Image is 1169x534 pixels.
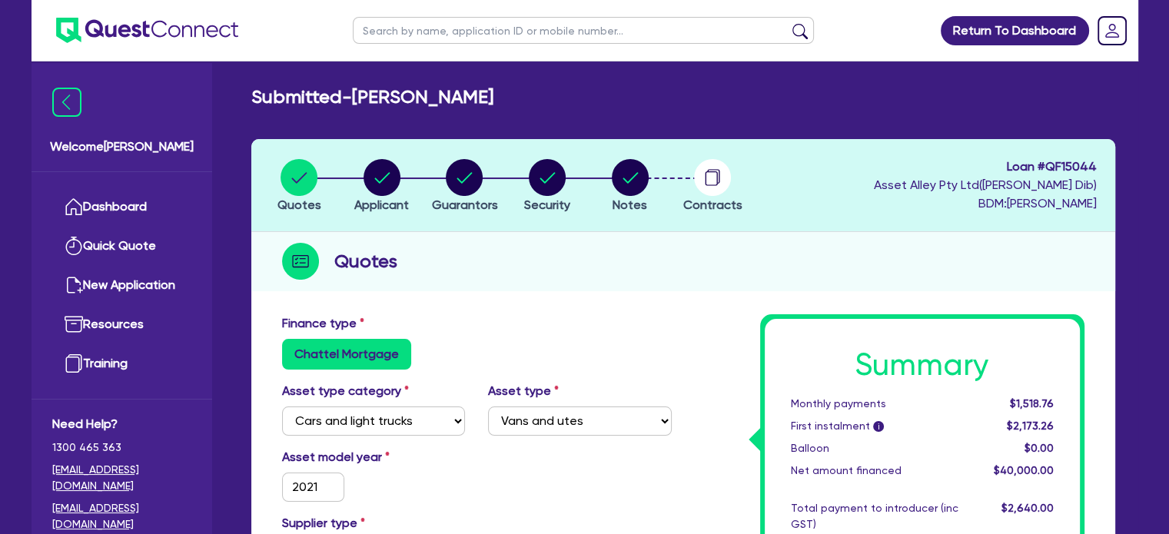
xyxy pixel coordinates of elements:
span: Notes [613,197,647,212]
button: Quotes [277,158,322,215]
h2: Quotes [334,247,397,275]
span: Guarantors [431,197,497,212]
label: Chattel Mortgage [282,339,411,370]
button: Notes [611,158,649,215]
a: Dropdown toggle [1092,11,1132,51]
button: Contracts [682,158,743,215]
span: $40,000.00 [993,464,1053,476]
span: Need Help? [52,415,191,433]
span: BDM: [PERSON_NAME] [874,194,1097,213]
a: New Application [52,266,191,305]
span: 1300 465 363 [52,439,191,456]
a: [EMAIL_ADDRESS][DOMAIN_NAME] [52,462,191,494]
h2: Submitted - [PERSON_NAME] [251,86,493,108]
div: Total payment to introducer (inc GST) [779,500,970,532]
span: $2,640.00 [1001,502,1053,514]
span: Welcome [PERSON_NAME] [50,138,194,156]
span: $2,173.26 [1006,420,1053,432]
span: $1,518.76 [1009,397,1053,410]
span: Security [524,197,570,212]
span: Loan # QF15044 [874,158,1097,176]
label: Finance type [282,314,364,333]
a: Quick Quote [52,227,191,266]
label: Asset type [488,382,559,400]
span: Contracts [683,197,742,212]
a: Resources [52,305,191,344]
label: Asset model year [271,448,477,466]
a: Dashboard [52,187,191,227]
img: new-application [65,276,83,294]
button: Security [523,158,571,215]
span: Quotes [277,197,321,212]
button: Guarantors [430,158,498,215]
img: resources [65,315,83,333]
label: Asset type category [282,382,409,400]
a: Training [52,344,191,383]
input: Search by name, application ID or mobile number... [353,17,814,44]
h1: Summary [791,347,1054,383]
img: quest-connect-logo-blue [56,18,238,43]
a: Return To Dashboard [941,16,1089,45]
label: Supplier type [282,514,365,532]
img: training [65,354,83,373]
img: step-icon [282,243,319,280]
span: Applicant [354,197,409,212]
div: Monthly payments [779,396,970,412]
a: [EMAIL_ADDRESS][DOMAIN_NAME] [52,500,191,532]
div: First instalment [779,418,970,434]
span: $0.00 [1024,442,1053,454]
span: i [873,421,884,432]
img: icon-menu-close [52,88,81,117]
img: quick-quote [65,237,83,255]
div: Balloon [779,440,970,456]
button: Applicant [354,158,410,215]
span: Asset Alley Pty Ltd ( [PERSON_NAME] Dib ) [874,177,1097,192]
div: Net amount financed [779,463,970,479]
